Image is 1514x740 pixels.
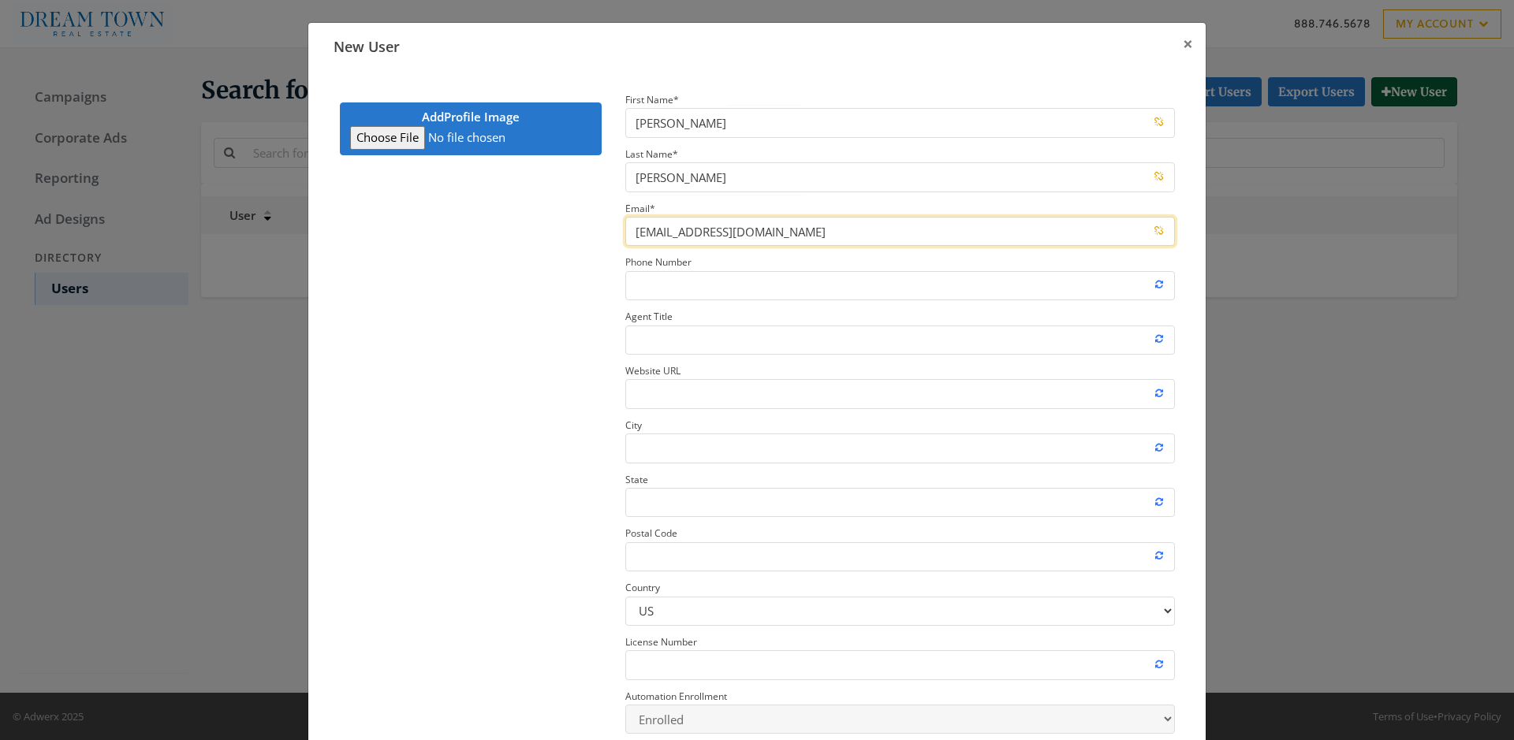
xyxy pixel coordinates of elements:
[321,24,400,56] span: New User
[625,433,1175,463] input: City
[625,202,655,215] small: Email *
[625,705,1175,734] select: Automation Enrollment
[625,364,681,377] small: Website URL
[625,542,1175,571] input: Postal Code
[625,635,697,649] small: License Number
[625,488,1175,517] input: State
[625,526,677,540] small: Postal Code
[625,650,1175,679] input: License Number
[625,108,1175,137] input: First Name*
[1183,32,1193,56] span: ×
[625,379,1175,408] input: Website URL
[625,581,660,594] small: Country
[625,93,679,106] small: First Name *
[625,325,1175,355] input: Agent Title
[625,310,673,323] small: Agent Title
[625,271,1175,300] input: Phone Number
[350,126,591,149] input: AddProfile Image
[1170,23,1206,66] button: Close
[625,418,642,432] small: City
[625,690,727,703] small: Automation Enrollment
[625,147,678,161] small: Last Name *
[625,162,1175,192] input: Last Name*
[625,217,1175,246] input: Email*
[625,255,692,269] small: Phone Number
[625,597,1175,626] select: Country
[340,102,602,155] label: Add Profile Image
[625,473,648,486] small: State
